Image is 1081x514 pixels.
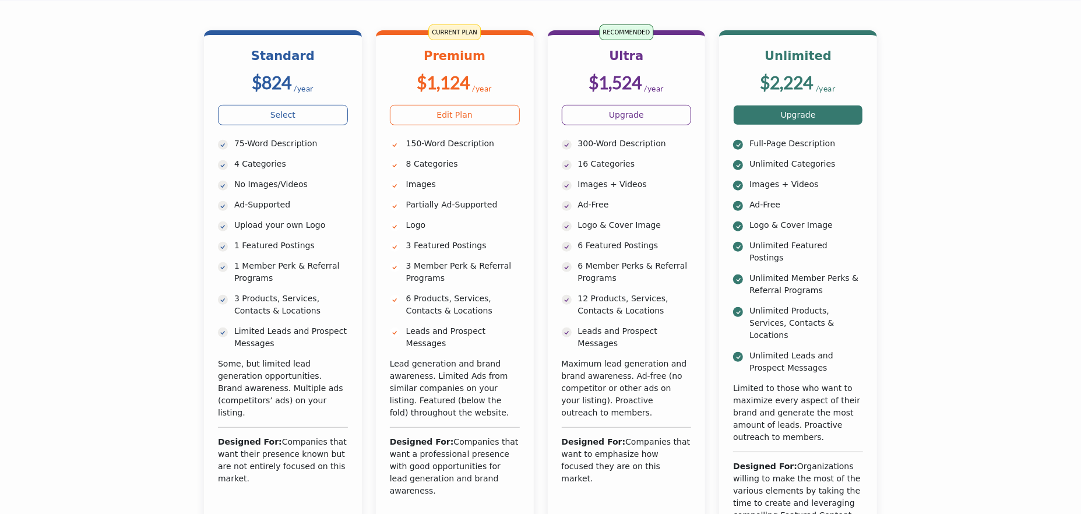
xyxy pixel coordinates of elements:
[252,72,291,93] b: $824
[234,178,348,191] p: No Images/Videos
[816,83,836,93] sub: /year
[406,293,520,317] p: 6 Products, Services, Contacts & Locations
[406,199,520,211] p: Partially Ad-Supported
[218,436,348,485] div: Companies that want their presence known but are not entirely focused on this market.
[390,436,520,497] div: Companies that want a professional presence with good opportunities for lead generation and brand...
[578,325,692,350] p: Leads and Prospect Messages
[749,350,863,374] p: Unlimited Leads and Prospect Messages
[562,436,692,485] div: Companies that want to emphasize how focused they are on this market.
[578,138,692,150] p: 300-Word Description
[578,240,692,252] p: 6 Featured Postings
[406,138,520,150] p: 150-Word Description
[428,24,480,40] span: CURRENT PLAN
[599,24,653,40] span: RECOMMENDED
[578,178,692,191] p: Images + Videos
[234,158,348,170] p: 4 Categories
[218,437,282,446] b: Designed For:
[749,199,863,211] p: Ad-Free
[760,72,814,93] b: $2,224
[749,219,863,231] p: Logo & Cover Image
[406,158,520,170] p: 8 Categories
[234,219,348,231] p: Upload your own Logo
[749,138,863,150] p: Full-Page Description
[473,83,493,93] sub: /year
[578,158,692,170] p: 16 Categories
[234,138,348,150] p: 75-Word Description
[234,325,348,350] p: Limited Leads and Prospect Messages
[234,260,348,284] p: 1 Member Perk & Referral Programs
[749,305,863,342] p: Unlimited Products, Services, Contacts & Locations
[406,325,520,350] p: Leads and Prospect Messages
[390,358,520,419] div: Lead generation and brand awareness. Limited Ads from similar companies on your listing. Featured...
[578,219,692,231] p: Logo & Cover Image
[251,49,315,63] b: Standard
[406,178,520,191] p: Images
[234,240,348,252] p: 1 Featured Postings
[562,358,692,419] div: Maximum lead generation and brand awareness. Ad-free (no competitor or other ads on your listing)...
[218,105,348,125] a: Select
[390,437,454,446] b: Designed For:
[562,437,626,446] b: Designed For:
[733,462,797,471] b: Designed For:
[294,83,314,93] sub: /year
[234,293,348,317] p: 3 Products, Services, Contacts & Locations
[733,382,863,443] div: Limited to those who want to maximize every aspect of their brand and generate the most amount of...
[765,49,832,63] b: Unlimited
[609,49,643,63] b: Ultra
[417,72,470,93] b: $1,124
[218,358,348,419] div: Some, but limited lead generation opportunities. Brand awareness. Multiple ads (competitors’ ads)...
[406,260,520,284] p: 3 Member Perk & Referral Programs
[749,178,863,191] p: Images + Videos
[749,272,863,297] p: Unlimited Member Perks & Referral Programs
[578,199,692,211] p: Ad-Free
[749,240,863,264] p: Unlimited Featured Postings
[644,83,664,93] sub: /year
[406,240,520,252] p: 3 Featured Postings
[578,260,692,284] p: 6 Member Perks & Referral Programs
[578,293,692,317] p: 12 Products, Services, Contacts & Locations
[562,105,692,125] a: Upgrade
[589,72,642,93] b: $1,524
[733,105,863,125] a: Upgrade
[406,219,520,231] p: Logo
[749,158,863,170] p: Unlimited Categories
[390,105,520,125] a: Edit Plan
[424,49,485,63] b: Premium
[234,199,348,211] p: Ad-Supported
